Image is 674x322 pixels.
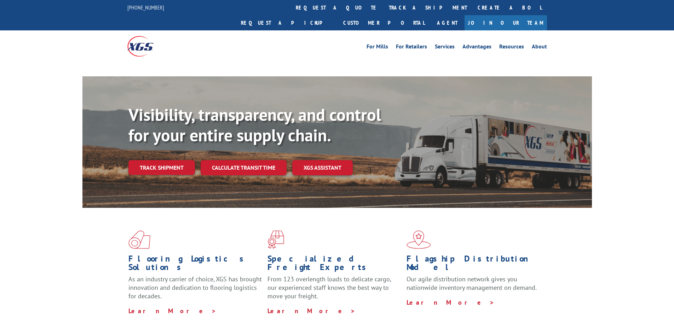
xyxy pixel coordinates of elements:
[201,160,287,175] a: Calculate transit time
[128,254,262,275] h1: Flooring Logistics Solutions
[462,44,491,52] a: Advantages
[435,44,455,52] a: Services
[465,15,547,30] a: Join Our Team
[128,230,150,249] img: xgs-icon-total-supply-chain-intelligence-red
[267,275,401,306] p: From 123 overlength loads to delicate cargo, our experienced staff knows the best way to move you...
[128,160,195,175] a: Track shipment
[338,15,430,30] a: Customer Portal
[532,44,547,52] a: About
[396,44,427,52] a: For Retailers
[367,44,388,52] a: For Mills
[128,104,381,146] b: Visibility, transparency, and control for your entire supply chain.
[407,230,431,249] img: xgs-icon-flagship-distribution-model-red
[127,4,164,11] a: [PHONE_NUMBER]
[407,298,495,306] a: Learn More >
[499,44,524,52] a: Resources
[236,15,338,30] a: Request a pickup
[430,15,465,30] a: Agent
[267,307,356,315] a: Learn More >
[292,160,353,175] a: XGS ASSISTANT
[407,254,540,275] h1: Flagship Distribution Model
[128,307,217,315] a: Learn More >
[128,275,262,300] span: As an industry carrier of choice, XGS has brought innovation and dedication to flooring logistics...
[267,230,284,249] img: xgs-icon-focused-on-flooring-red
[407,275,537,292] span: Our agile distribution network gives you nationwide inventory management on demand.
[267,254,401,275] h1: Specialized Freight Experts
